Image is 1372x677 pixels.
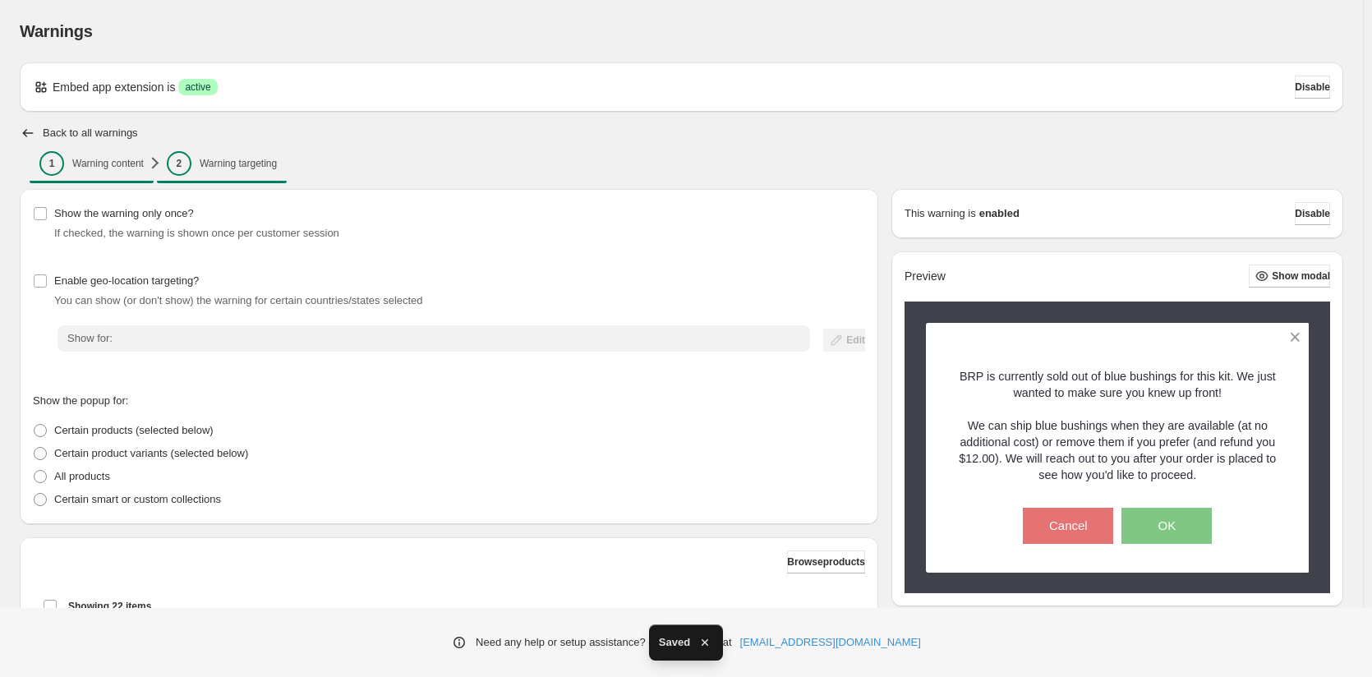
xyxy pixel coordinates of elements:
span: Saved [659,634,690,651]
p: Embed app extension is [53,79,175,95]
span: Certain product variants (selected below) [54,447,248,459]
div: 2 [167,151,191,176]
span: You can show (or don't show) the warning for certain countries/states selected [54,294,423,306]
p: Warning content [72,157,144,170]
span: Browse products [787,555,865,569]
button: Cancel [1023,508,1113,544]
a: [EMAIL_ADDRESS][DOMAIN_NAME] [740,634,921,651]
span: Showing 22 items [68,600,151,613]
button: Show modal [1249,265,1330,288]
span: Show the warning only once? [54,207,194,219]
button: OK [1121,508,1212,544]
strong: enabled [979,205,1020,222]
span: Enable geo-location targeting? [54,274,199,287]
span: If checked, the warning is shown once per customer session [54,227,339,239]
span: Certain products (selected below) [54,424,214,436]
button: Browseproducts [787,550,865,573]
span: Disable [1295,81,1330,94]
h2: Back to all warnings [43,127,138,140]
span: Disable [1295,207,1330,220]
p: This warning is [905,205,976,222]
span: Warnings [20,22,93,40]
p: All products [54,468,110,485]
span: Show for: [67,332,113,344]
span: active [185,81,210,94]
button: Disable [1295,202,1330,225]
p: BRP is currently sold out of blue bushings for this kit. We just wanted to make sure you knew up ... [955,368,1281,483]
p: Certain smart or custom collections [54,491,221,508]
span: Show modal [1272,269,1330,283]
div: 1 [39,151,64,176]
p: Warning targeting [200,157,277,170]
h2: Preview [905,269,946,283]
span: Show the popup for: [33,394,128,407]
button: Disable [1295,76,1330,99]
